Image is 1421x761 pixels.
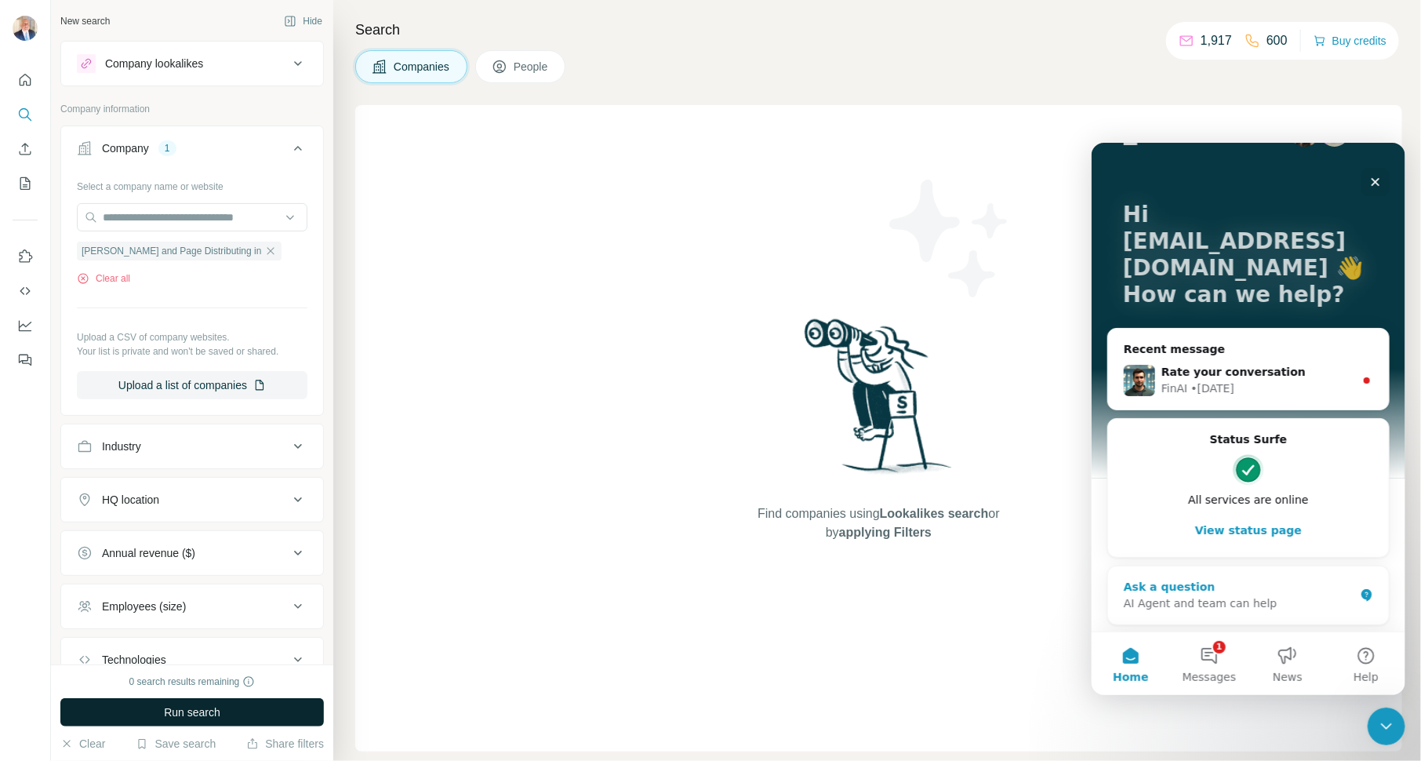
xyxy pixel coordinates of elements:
div: Industry [102,439,141,454]
button: Hide [273,9,333,33]
span: applying Filters [839,526,932,539]
div: 0 search results remaining [129,675,256,689]
p: 1,917 [1201,31,1232,50]
button: Feedback [13,346,38,374]
button: Run search [60,698,324,726]
button: Clear all [77,271,130,286]
p: 600 [1267,31,1288,50]
button: Use Surfe API [13,277,38,305]
span: Run search [164,705,220,720]
button: Enrich CSV [13,135,38,163]
span: Find companies using or by [753,504,1004,542]
div: Company [102,140,149,156]
div: Annual revenue ($) [102,545,195,561]
button: Use Surfe on LinkedIn [13,242,38,271]
div: HQ location [102,492,159,508]
button: Company1 [61,129,323,173]
button: Save search [136,736,216,752]
div: Technologies [102,652,166,668]
button: Buy credits [1314,30,1386,52]
button: Industry [61,428,323,465]
iframe: Intercom live chat [1092,143,1405,695]
img: Avatar [13,16,38,41]
span: People [514,59,550,75]
span: [PERSON_NAME] and Page Distributing in [82,244,261,258]
button: HQ location [61,481,323,519]
button: Upload a list of companies [77,371,307,399]
button: Employees (size) [61,588,323,625]
div: Employees (size) [102,599,186,614]
div: New search [60,14,110,28]
button: Clear [60,736,105,752]
div: Select a company name or website [77,173,307,194]
div: 1 [158,141,176,155]
button: Company lookalikes [61,45,323,82]
img: Surfe Illustration - Stars [879,168,1020,309]
h4: Search [355,19,1402,41]
button: Share filters [246,736,324,752]
iframe: Intercom live chat [1368,708,1405,745]
button: Quick start [13,66,38,94]
img: Surfe Illustration - Woman searching with binoculars [798,315,961,490]
button: My lists [13,169,38,198]
span: Companies [394,59,451,75]
div: Company lookalikes [105,56,203,71]
p: Upload a CSV of company websites. [77,330,307,344]
span: Lookalikes search [880,507,989,520]
button: Technologies [61,641,323,679]
button: Annual revenue ($) [61,534,323,572]
button: Dashboard [13,311,38,340]
p: Your list is private and won't be saved or shared. [77,344,307,359]
button: Search [13,100,38,129]
p: Company information [60,102,324,116]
